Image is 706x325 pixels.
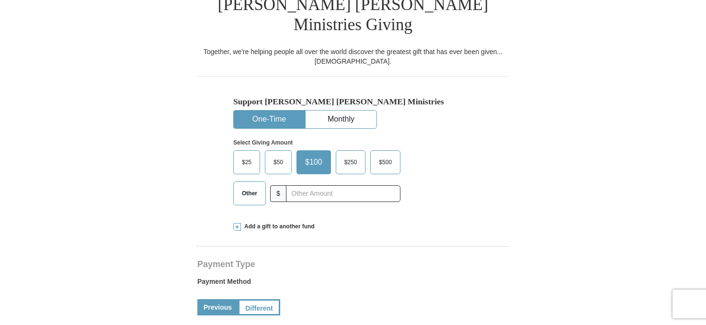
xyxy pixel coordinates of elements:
span: Other [237,186,262,201]
span: $500 [374,155,397,169]
div: Together, we're helping people all over the world discover the greatest gift that has ever been g... [197,47,509,66]
span: $250 [340,155,362,169]
h4: Payment Type [197,260,509,268]
span: $ [270,185,286,202]
label: Payment Method [197,277,509,291]
span: $50 [269,155,288,169]
button: One-Time [234,111,305,128]
a: Different [238,299,280,315]
strong: Select Giving Amount [233,139,293,146]
h5: Support [PERSON_NAME] [PERSON_NAME] Ministries [233,97,473,107]
span: $100 [300,155,327,169]
span: Add a gift to another fund [241,223,315,231]
span: $25 [237,155,256,169]
a: Previous [197,299,238,315]
input: Other Amount [286,185,400,202]
button: Monthly [306,111,376,128]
